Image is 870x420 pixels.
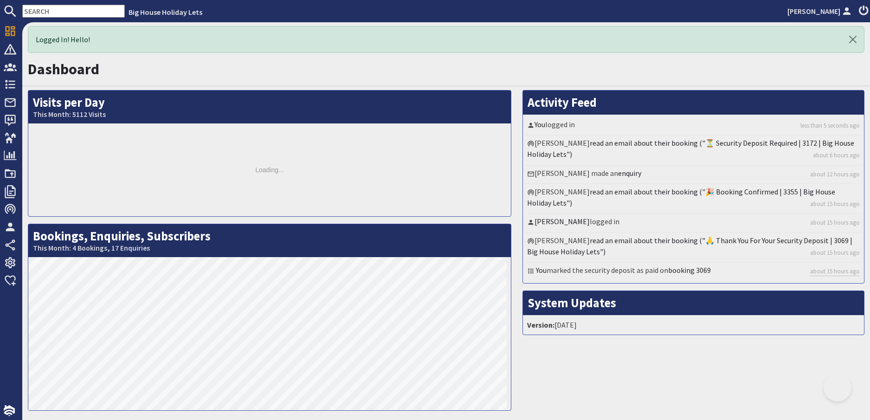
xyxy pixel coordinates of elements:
li: marked the security deposit as paid on [525,263,862,281]
a: about 12 hours ago [810,170,860,179]
a: [PERSON_NAME] [787,6,853,17]
small: This Month: 4 Bookings, 17 Enquiries [33,244,506,252]
a: read an email about their booking ("🙏 Thank You For Your Security Deposit | 3069 | Big House Holi... [527,236,852,256]
li: [PERSON_NAME] [525,233,862,263]
strong: Version: [527,320,554,330]
a: read an email about their booking ("🎉 Booking Confirmed | 3355 | Big House Holiday Lets") [527,187,835,207]
a: booking 3069 [668,265,711,275]
li: logged in [525,117,862,136]
a: about 6 hours ago [813,151,860,160]
a: enquiry [618,168,641,178]
li: [PERSON_NAME] [525,184,862,214]
a: You [535,120,545,129]
a: about 15 hours ago [810,200,860,208]
li: [PERSON_NAME] made an [525,166,862,184]
a: Dashboard [28,60,99,78]
small: This Month: 5112 Visits [33,110,506,119]
li: [PERSON_NAME] [525,136,862,165]
a: System Updates [528,295,616,310]
input: SEARCH [22,5,125,18]
li: [DATE] [525,317,862,332]
img: staytech_i_w-64f4e8e9ee0a9c174fd5317b4b171b261742d2d393467e5bdba4413f4f884c10.svg [4,405,15,416]
a: You [536,265,547,275]
a: about 15 hours ago [810,218,860,227]
a: [PERSON_NAME] [535,217,590,226]
a: read an email about their booking ("⏳ Security Deposit Required | 3172 | Big House Holiday Lets") [527,138,854,159]
iframe: Toggle Customer Support [824,374,851,401]
a: about 15 hours ago [810,248,860,257]
a: Activity Feed [528,95,597,110]
li: logged in [525,214,862,233]
div: Logged In! Hello! [28,26,864,53]
a: less than 5 seconds ago [800,121,860,130]
a: Big House Holiday Lets [129,7,202,17]
div: Loading... [28,123,511,216]
h2: Visits per Day [28,90,511,123]
h2: Bookings, Enquiries, Subscribers [28,224,511,257]
a: about 15 hours ago [810,267,860,276]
